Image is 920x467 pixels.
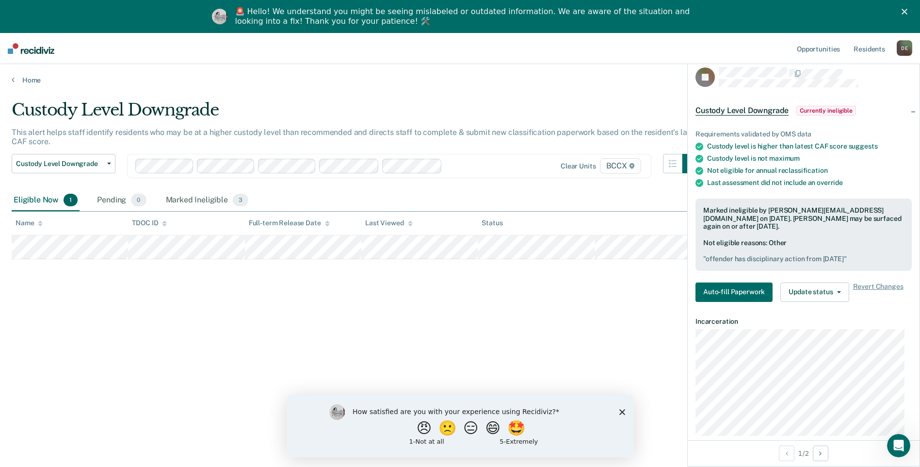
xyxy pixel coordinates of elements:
img: Recidiviz [8,43,54,54]
iframe: Survey by Kim from Recidiviz [287,395,634,457]
div: Requirements validated by OMS data [695,130,912,138]
iframe: Intercom live chat [887,434,910,457]
div: Close [902,9,911,15]
span: 1 [64,194,78,206]
div: TDOC ID [132,219,167,227]
span: maximum [769,154,800,162]
a: Home [12,76,908,84]
div: 1 / 2 [688,440,920,466]
span: suggests [849,142,878,150]
div: Last assessment did not include an [707,179,912,187]
div: Custody Level DowngradeCurrently ineligible [688,95,920,126]
div: Custody level is not [707,154,912,163]
div: Pending [95,190,148,211]
dt: Incarceration [695,317,912,326]
div: Full-term Release Date [249,219,330,227]
span: BCCX [600,158,641,174]
div: Name [16,219,43,227]
p: This alert helps staff identify residents who may be at a higher custody level than recommended a... [12,128,701,146]
img: Profile image for Kim [212,9,227,24]
button: Auto-fill Paperwork [695,283,773,302]
button: Next Opportunity [813,446,828,461]
span: Custody Level Downgrade [695,106,789,116]
div: Not eligible reasons: Other [703,239,904,263]
div: Marked ineligible by [PERSON_NAME][EMAIL_ADDRESS][DOMAIN_NAME] on [DATE]. [PERSON_NAME] may be su... [703,206,904,231]
span: override [817,179,843,186]
span: Custody Level Downgrade [16,160,103,168]
span: reclassification [778,167,828,174]
div: Marked Ineligible [164,190,251,211]
div: Last Viewed [365,219,412,227]
div: Eligible Now [12,190,80,211]
button: Previous Opportunity [779,446,794,461]
pre: " offender has disciplinary action from [DATE] " [703,255,904,263]
a: Residents [852,33,887,64]
span: 0 [131,194,146,206]
a: Navigate to form link [695,283,776,302]
span: 3 [233,194,248,206]
div: D E [897,40,912,56]
div: Not eligible for annual [707,167,912,175]
span: Currently ineligible [796,106,856,116]
span: Revert Changes [853,283,904,302]
div: Custody level is higher than latest CAF score [707,142,912,150]
div: Custody Level Downgrade [12,100,702,128]
div: 🚨 Hello! We understand you might be seeing mislabeled or outdated information. We are aware of th... [235,7,693,26]
button: Update status [780,283,849,302]
a: Opportunities [795,33,842,64]
div: Clear units [561,162,596,170]
div: Status [482,219,502,227]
